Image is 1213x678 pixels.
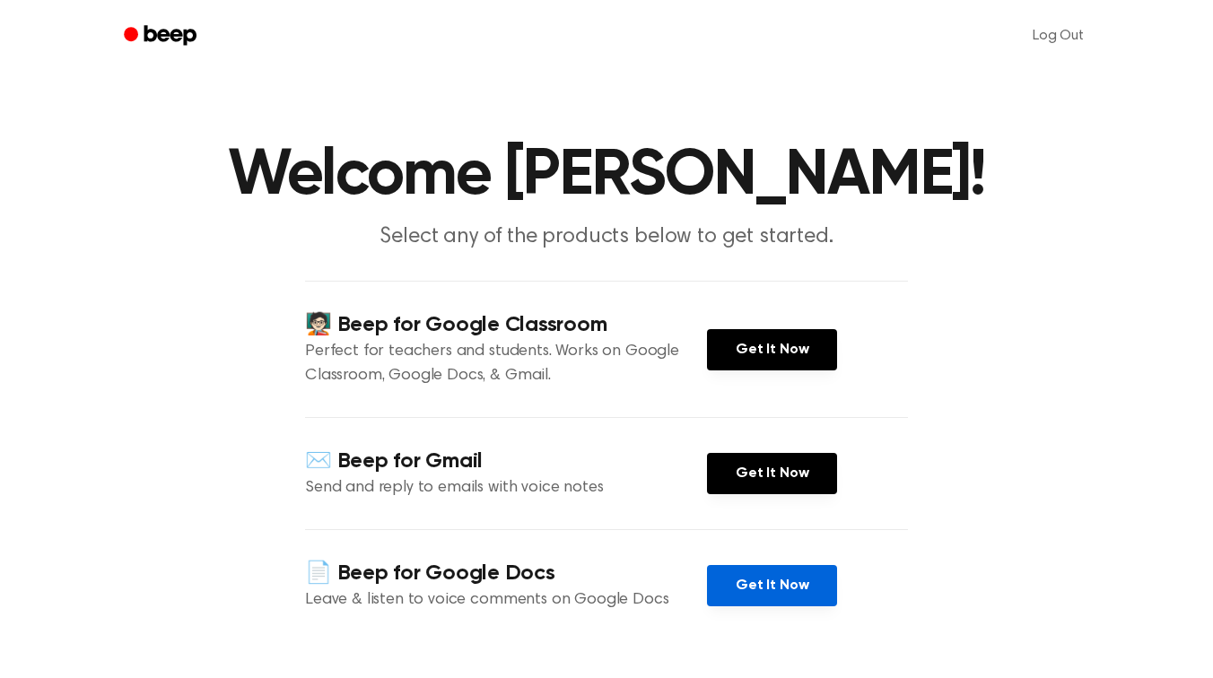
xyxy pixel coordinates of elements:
a: Beep [111,19,213,54]
p: Perfect for teachers and students. Works on Google Classroom, Google Docs, & Gmail. [305,340,707,388]
a: Get It Now [707,329,837,370]
h1: Welcome [PERSON_NAME]! [147,143,1066,208]
h4: 📄 Beep for Google Docs [305,559,707,588]
a: Log Out [1015,14,1102,57]
h4: 🧑🏻‍🏫 Beep for Google Classroom [305,310,707,340]
p: Send and reply to emails with voice notes [305,476,707,500]
p: Select any of the products below to get started. [262,222,951,252]
h4: ✉️ Beep for Gmail [305,447,707,476]
p: Leave & listen to voice comments on Google Docs [305,588,707,613]
a: Get It Now [707,565,837,606]
a: Get It Now [707,453,837,494]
